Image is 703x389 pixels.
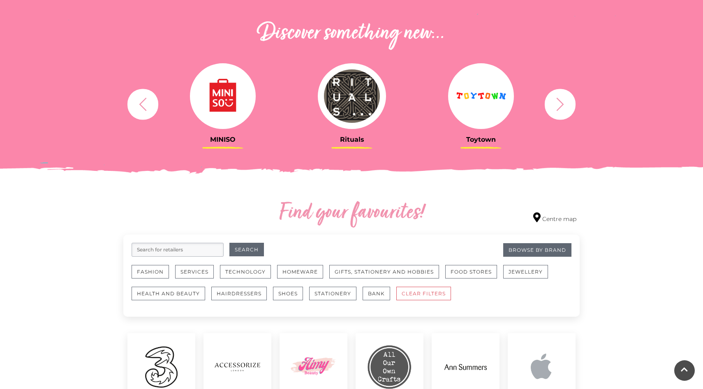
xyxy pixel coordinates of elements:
a: Rituals [294,63,410,143]
a: Jewellery [503,265,554,287]
a: Hairdressers [211,287,273,308]
a: Browse By Brand [503,243,571,257]
a: Technology [220,265,277,287]
a: Toytown [423,63,539,143]
button: Gifts, Stationery and Hobbies [329,265,439,279]
button: Shoes [273,287,303,300]
a: Services [175,265,220,287]
button: Stationery [309,287,356,300]
a: Centre map [533,212,576,223]
button: Homeware [277,265,323,279]
button: Health and Beauty [132,287,205,300]
input: Search for retailers [132,243,224,257]
button: Jewellery [503,265,548,279]
a: Food Stores [445,265,503,287]
button: Search [229,243,264,256]
button: Fashion [132,265,169,279]
a: MINISO [164,63,281,143]
button: Bank [363,287,390,300]
h2: Discover something new... [123,21,580,47]
h2: Find your favourites! [201,200,502,226]
a: Bank [363,287,396,308]
button: CLEAR FILTERS [396,287,451,300]
a: Gifts, Stationery and Hobbies [329,265,445,287]
button: Services [175,265,214,279]
a: Fashion [132,265,175,287]
button: Technology [220,265,271,279]
button: Food Stores [445,265,497,279]
h3: MINISO [164,136,281,143]
a: Shoes [273,287,309,308]
a: Stationery [309,287,363,308]
a: Homeware [277,265,329,287]
a: Health and Beauty [132,287,211,308]
h3: Rituals [294,136,410,143]
h3: Toytown [423,136,539,143]
button: Hairdressers [211,287,267,300]
a: CLEAR FILTERS [396,287,457,308]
